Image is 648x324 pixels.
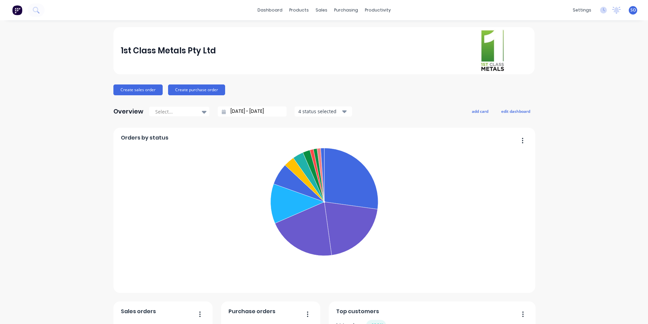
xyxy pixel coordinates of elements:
[286,5,312,15] div: products
[480,29,505,72] img: 1st Class Metals Pty Ltd
[312,5,331,15] div: sales
[168,84,225,95] button: Create purchase order
[228,307,275,316] span: Purchase orders
[121,44,216,57] div: 1st Class Metals Pty Ltd
[12,5,22,15] img: Factory
[121,134,168,142] span: Orders by status
[295,106,352,117] button: 4 status selected
[113,84,163,95] button: Create sales order
[254,5,286,15] a: dashboard
[569,5,595,15] div: settings
[121,307,156,316] span: Sales orders
[630,7,636,13] span: SO
[336,307,379,316] span: Top customers
[113,105,143,118] div: Overview
[298,108,341,115] div: 4 status selected
[361,5,394,15] div: productivity
[497,107,535,116] button: edit dashboard
[467,107,493,116] button: add card
[331,5,361,15] div: purchasing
